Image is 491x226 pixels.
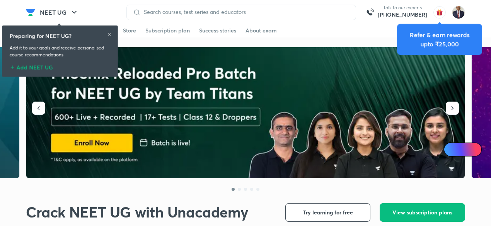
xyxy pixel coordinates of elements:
div: Subscription plan [145,27,190,34]
img: call-us [362,5,378,20]
span: Ai Doubts [457,146,477,153]
img: Company Logo [26,8,35,17]
div: Success stories [199,27,236,34]
div: About exam [245,27,277,34]
input: Search courses, test series and educators [141,9,349,15]
div: Add NEET UG [10,61,110,71]
img: avatar [433,6,446,19]
h1: Crack NEET UG with Unacademy [26,203,248,221]
span: Try learning for free [303,209,353,216]
button: View subscription plans [380,203,465,222]
a: Subscription plan [145,24,190,37]
p: Add it to your goals and receive personalised course recommendations [10,44,110,58]
a: Store [123,24,136,37]
img: Ravindra Patil [452,6,465,19]
div: Refer & earn rewards upto ₹25,000 [403,30,476,49]
a: Ai Doubts [444,143,482,156]
span: View subscription plans [392,209,452,216]
h6: Preparing for NEET UG? [10,32,72,40]
a: About exam [245,24,277,37]
a: [PHONE_NUMBER] [378,11,427,19]
button: Try learning for free [285,203,370,222]
div: Store [123,27,136,34]
button: NEET UG [35,5,84,20]
p: Talk to our experts [378,5,427,11]
a: Success stories [199,24,236,37]
img: Icon [448,146,455,153]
